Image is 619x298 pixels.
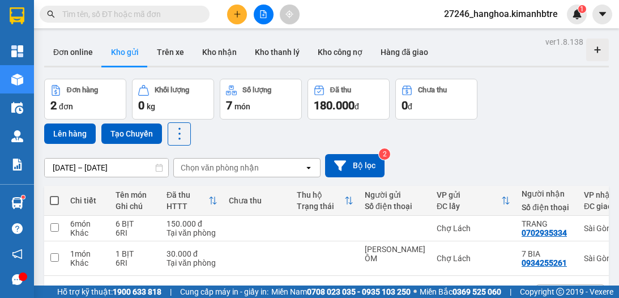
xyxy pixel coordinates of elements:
[372,39,437,66] button: Hàng đã giao
[259,10,267,18] span: file-add
[355,102,359,111] span: đ
[522,258,567,267] div: 0934255261
[297,202,344,211] div: Trạng thái
[510,286,511,298] span: |
[62,8,196,20] input: Tìm tên, số ĐT hoặc mã đơn
[148,39,193,66] button: Trên xe
[227,5,247,24] button: plus
[11,74,23,86] img: warehouse-icon
[59,102,73,111] span: đơn
[12,223,23,234] span: question-circle
[437,202,501,211] div: ĐC lấy
[167,190,208,199] div: Đã thu
[246,39,309,66] button: Kho thanh lý
[161,186,223,216] th: Toggle SortBy
[297,190,344,199] div: Thu hộ
[70,228,104,237] div: Khác
[437,190,501,199] div: VP gửi
[572,9,582,19] img: icon-new-feature
[167,219,217,228] div: 150.000 đ
[365,202,425,211] div: Số điện thoại
[45,159,168,177] input: Select a date range.
[50,99,57,112] span: 2
[70,219,104,228] div: 6 món
[307,287,411,296] strong: 0708 023 035 - 0935 103 250
[193,39,246,66] button: Kho nhận
[365,245,425,263] div: CHÚ HÙNG ÔM
[280,5,300,24] button: aim
[418,86,447,94] div: Chưa thu
[155,86,189,94] div: Khối lượng
[314,99,355,112] span: 180.000
[113,287,161,296] strong: 1900 633 818
[365,190,425,199] div: Người gửi
[12,249,23,259] span: notification
[420,286,501,298] span: Miền Bắc
[10,7,24,24] img: logo-vxr
[180,286,268,298] span: Cung cấp máy in - giấy in:
[11,102,23,114] img: warehouse-icon
[435,7,567,21] span: 27246_hanghoa.kimanhbtre
[44,124,96,144] button: Lên hàng
[437,254,510,263] div: Chợ Lách
[271,286,411,298] span: Miền Nam
[11,130,23,142] img: warehouse-icon
[116,228,155,237] div: 6RI
[70,258,104,267] div: Khác
[167,228,217,237] div: Tại văn phòng
[325,154,385,177] button: Bộ lọc
[116,219,155,228] div: 6 BỊT
[586,39,609,61] div: Tạo kho hàng mới
[522,249,573,258] div: 7 BIA
[291,186,359,216] th: Toggle SortBy
[234,102,250,111] span: món
[379,148,390,160] sup: 2
[116,202,155,211] div: Ghi chú
[308,79,390,120] button: Đã thu180.000đ
[12,274,23,285] span: message
[413,290,417,294] span: ⚪️
[70,249,104,258] div: 1 món
[254,5,274,24] button: file-add
[47,10,55,18] span: search
[304,163,313,172] svg: open
[545,36,583,48] div: ver 1.8.138
[167,202,208,211] div: HTTT
[226,99,232,112] span: 7
[437,224,510,233] div: Chợ Lách
[578,5,586,13] sup: 1
[70,196,104,205] div: Chi tiết
[522,189,573,198] div: Người nhận
[167,258,217,267] div: Tại văn phòng
[116,249,155,258] div: 1 BỊT
[138,99,144,112] span: 0
[167,249,217,258] div: 30.000 đ
[229,196,285,205] div: Chưa thu
[597,9,608,19] span: caret-down
[330,86,351,94] div: Đã thu
[522,228,567,237] div: 0702935334
[592,5,612,24] button: caret-down
[181,162,259,173] div: Chọn văn phòng nhận
[522,219,573,228] div: TRANG
[116,258,155,267] div: 6RI
[11,45,23,57] img: dashboard-icon
[67,86,98,94] div: Đơn hàng
[132,79,214,120] button: Khối lượng0kg
[101,124,162,144] button: Tạo Chuyến
[522,203,573,212] div: Số điện thoại
[11,197,23,209] img: warehouse-icon
[242,86,271,94] div: Số lượng
[408,102,412,111] span: đ
[220,79,302,120] button: Số lượng7món
[57,286,161,298] span: Hỗ trợ kỹ thuật:
[22,195,25,199] sup: 1
[116,190,155,199] div: Tên món
[285,10,293,18] span: aim
[556,288,564,296] span: copyright
[395,79,477,120] button: Chưa thu0đ
[233,10,241,18] span: plus
[44,79,126,120] button: Đơn hàng2đơn
[11,159,23,171] img: solution-icon
[402,99,408,112] span: 0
